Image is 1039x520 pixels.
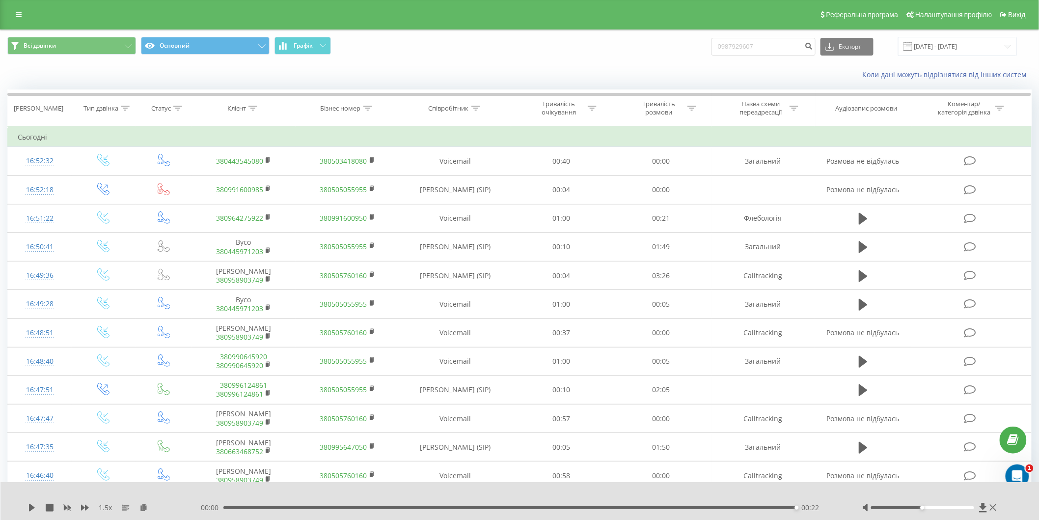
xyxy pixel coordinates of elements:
td: 00:00 [611,318,711,347]
span: 1 [1026,464,1034,472]
div: 16:47:35 [18,437,62,457]
td: 00:40 [511,147,611,175]
td: Вусо [191,232,296,261]
div: Назва схеми переадресації [735,100,787,116]
td: [PERSON_NAME] [191,318,296,347]
button: Експорт [820,38,874,56]
td: 00:00 [611,404,711,433]
td: 01:49 [611,232,711,261]
span: Розмова не відбулась [827,471,900,480]
a: 380505760160 [320,271,367,280]
div: 16:46:40 [18,466,62,485]
button: Всі дзвінки [7,37,136,55]
span: Розмова не відбулась [827,156,900,166]
td: 00:00 [611,147,711,175]
div: 16:47:47 [18,409,62,428]
span: Розмова не відбулась [827,328,900,337]
div: Тип дзвінка [83,104,118,113]
td: 00:57 [511,404,611,433]
a: 380663468752 [216,447,263,456]
div: Accessibility label [921,506,925,510]
div: [PERSON_NAME] [14,104,63,113]
a: 380505760160 [320,471,367,480]
span: Вихід [1009,11,1026,19]
a: 380505055955 [320,385,367,394]
div: Статус [151,104,171,113]
span: Всі дзвінки [24,42,56,50]
td: Voicemail [399,462,511,490]
a: 380964275922 [216,213,263,223]
td: 01:00 [511,347,611,376]
td: Загальний [711,147,816,175]
a: 380445971203 [216,304,263,313]
td: Calltracking [711,404,816,433]
a: 380445971203 [216,247,263,256]
div: Клієнт [227,104,246,113]
a: 380958903749 [216,418,263,428]
td: Voicemail [399,347,511,376]
td: Calltracking [711,261,816,290]
td: Сьогодні [8,127,1032,147]
div: 16:48:40 [18,352,62,371]
td: Загальний [711,347,816,376]
td: Загальний [711,433,816,462]
div: 16:49:28 [18,294,62,314]
a: 380443545080 [216,156,263,166]
td: Voicemail [399,147,511,175]
a: 380505055955 [320,299,367,309]
td: [PERSON_NAME] [191,462,296,490]
span: Графік [294,42,313,49]
td: [PERSON_NAME] (SIP) [399,261,511,290]
input: Пошук за номером [711,38,816,56]
div: 16:47:51 [18,380,62,400]
td: 01:00 [511,204,611,232]
td: Загальний [711,290,816,318]
td: 00:00 [611,175,711,204]
div: Accessibility label [795,506,799,510]
td: 00:58 [511,462,611,490]
td: [PERSON_NAME] (SIP) [399,376,511,404]
td: 00:10 [511,376,611,404]
a: 380503418080 [320,156,367,166]
div: Коментар/категорія дзвінка [935,100,993,116]
button: Графік [274,37,331,55]
a: 380958903749 [216,275,263,285]
td: 01:00 [511,290,611,318]
td: 00:04 [511,261,611,290]
div: 16:52:18 [18,180,62,200]
a: Коли дані можуть відрізнятися вiд інших систем [863,70,1032,79]
div: Аудіозапис розмови [836,104,898,113]
a: 380996124861 [220,380,267,390]
div: Бізнес номер [321,104,361,113]
td: Загальний [711,232,816,261]
a: 380958903749 [216,332,263,342]
td: [PERSON_NAME] (SIP) [399,232,511,261]
span: Налаштування профілю [915,11,992,19]
td: Voicemail [399,318,511,347]
td: Calltracking [711,462,816,490]
span: Розмова не відбулась [827,414,900,423]
td: 00:21 [611,204,711,232]
td: Voicemail [399,290,511,318]
td: 00:37 [511,318,611,347]
div: 16:49:36 [18,266,62,285]
a: 380505760160 [320,328,367,337]
span: Реферальна програма [826,11,899,19]
div: 16:52:32 [18,151,62,171]
td: Voicemail [399,404,511,433]
div: 16:50:41 [18,237,62,257]
td: 03:26 [611,261,711,290]
td: 01:50 [611,433,711,462]
a: 380990645920 [220,352,267,361]
button: Основний [141,37,270,55]
a: 380958903749 [216,475,263,485]
td: 00:05 [611,290,711,318]
span: 00:22 [801,503,819,513]
div: 16:51:22 [18,209,62,228]
a: 380996124861 [216,389,263,399]
iframe: Intercom live chat [1006,464,1029,488]
a: 380991600985 [216,185,263,194]
td: Voicemail [399,204,511,232]
span: 00:00 [201,503,223,513]
td: [PERSON_NAME] [191,261,296,290]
